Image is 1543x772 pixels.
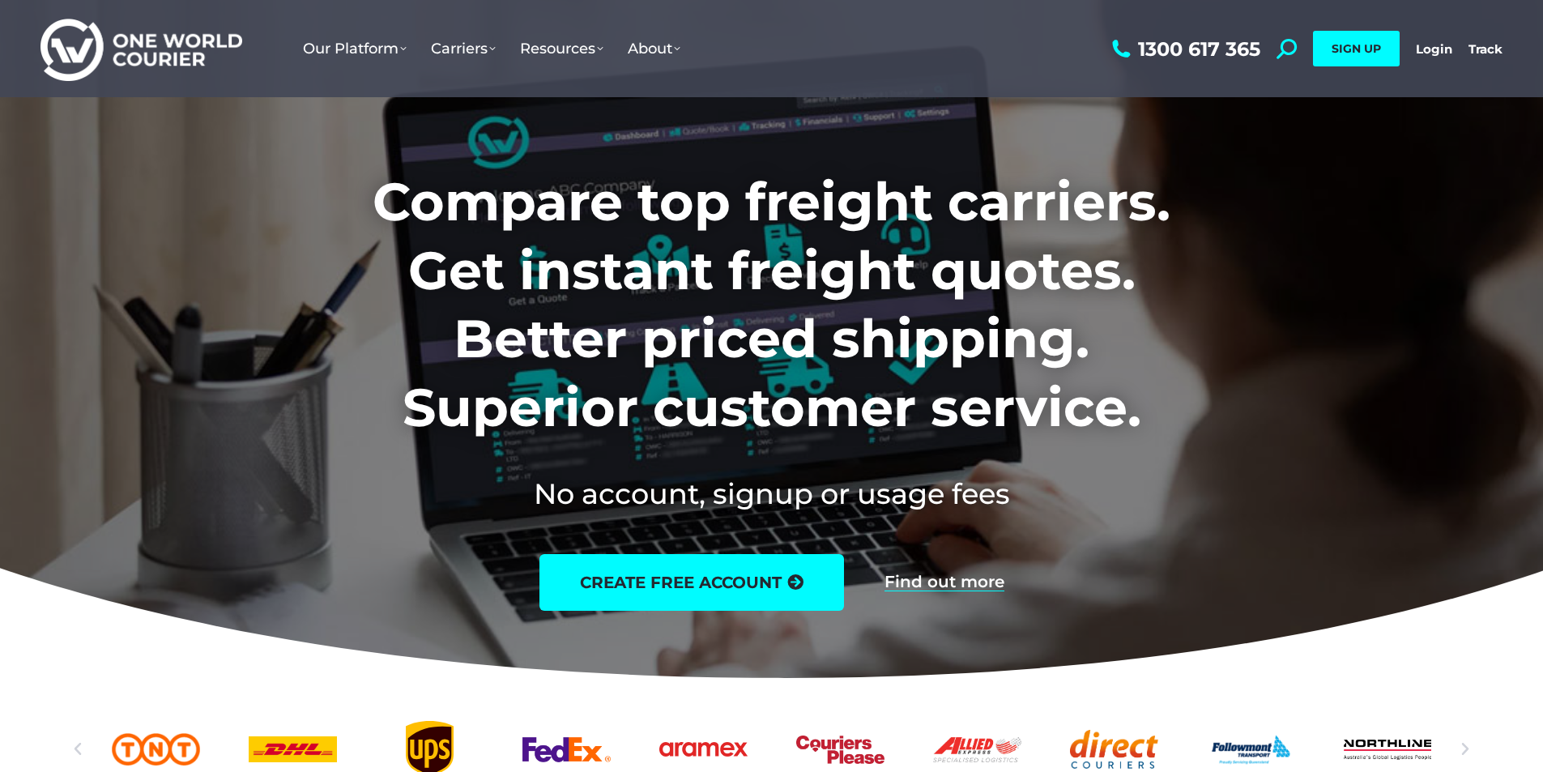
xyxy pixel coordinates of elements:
a: Login [1416,41,1452,57]
span: About [628,40,680,58]
a: Track [1468,41,1503,57]
h2: No account, signup or usage fees [266,474,1277,514]
a: About [616,23,693,74]
h1: Compare top freight carriers. Get instant freight quotes. Better priced shipping. Superior custom... [266,168,1277,441]
img: One World Courier [40,16,242,82]
span: Resources [520,40,603,58]
span: Our Platform [303,40,407,58]
a: 1300 617 365 [1108,39,1260,59]
a: Find out more [884,574,1004,591]
span: Carriers [431,40,496,58]
a: create free account [539,554,844,611]
a: Resources [508,23,616,74]
a: Our Platform [291,23,419,74]
span: SIGN UP [1332,41,1381,56]
a: Carriers [419,23,508,74]
a: SIGN UP [1313,31,1400,66]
